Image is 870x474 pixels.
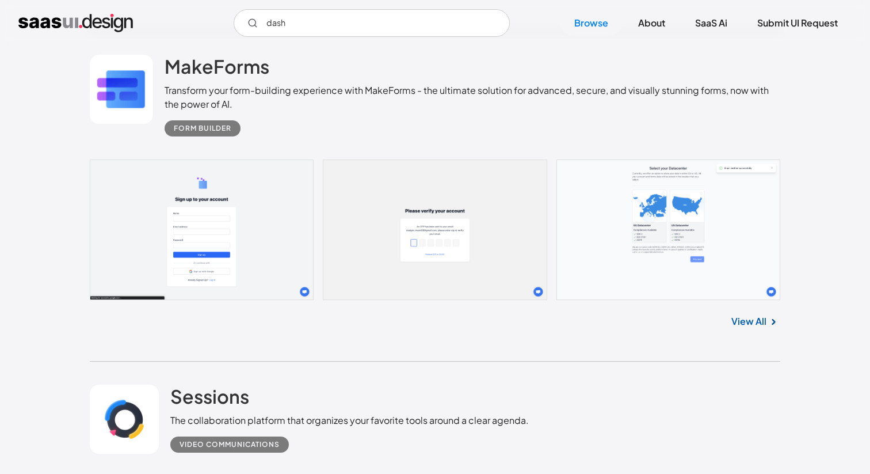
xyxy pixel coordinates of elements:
h2: Sessions [170,385,249,408]
form: Email Form [234,9,510,37]
a: About [624,10,679,36]
div: Transform your form-building experience with MakeForms - the ultimate solution for advanced, secu... [165,84,780,111]
a: MakeForms [165,55,269,84]
input: Search UI designs you're looking for... [234,9,510,37]
a: home [18,14,133,32]
a: Browse [560,10,622,36]
a: Sessions [170,385,249,414]
div: Form Builder [174,122,231,135]
div: Video Communications [180,438,280,452]
div: The collaboration platform that organizes your favorite tools around a clear agenda. [170,414,529,427]
a: SaaS Ai [681,10,741,36]
a: View All [731,314,766,328]
h2: MakeForms [165,55,269,78]
a: Submit UI Request [743,10,852,36]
